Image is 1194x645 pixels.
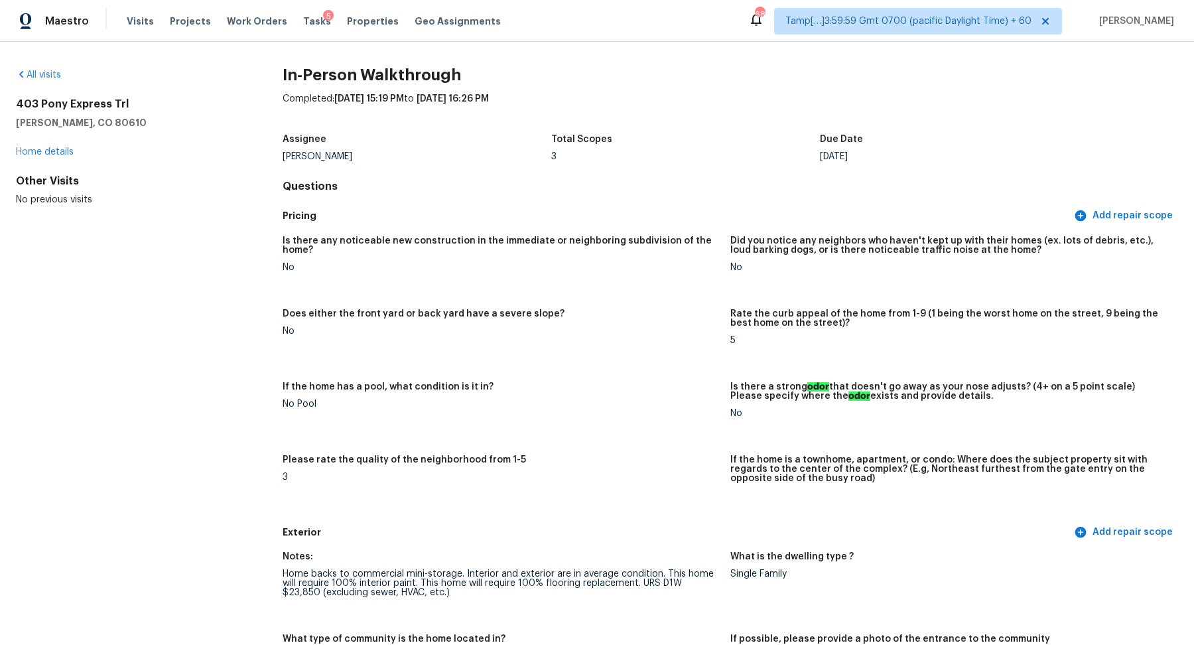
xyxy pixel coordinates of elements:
[730,336,1167,345] div: 5
[730,455,1167,483] h5: If the home is a townhome, apartment, or condo: Where does the subject property sit with regards ...
[283,263,720,272] div: No
[283,526,1071,539] h5: Exterior
[16,70,61,80] a: All visits
[730,382,1167,401] h5: Is there a strong that doesn't go away as your nose adjusts? (4+ on a 5 point scale) Please speci...
[283,68,1178,82] h2: In-Person Walkthrough
[551,152,820,161] div: 3
[283,309,564,319] h5: Does either the front yard or back yard have a severe slope?
[283,180,1178,193] h4: Questions
[347,15,399,28] span: Properties
[283,552,313,561] h5: Notes:
[283,569,720,597] div: Home backs to commercial mini-storage. Interior and exterior are in average condition. This home ...
[730,309,1167,328] h5: Rate the curb appeal of the home from 1-9 (1 being the worst home on the street, 9 being the best...
[283,399,720,409] div: No Pool
[16,116,240,129] h5: [PERSON_NAME], CO 80610
[820,152,1089,161] div: [DATE]
[334,94,404,104] span: [DATE] 15:19 PM
[303,17,331,26] span: Tasks
[730,263,1167,272] div: No
[16,195,92,204] span: No previous visits
[283,472,720,482] div: 3
[283,92,1178,127] div: Completed: to
[730,569,1167,579] div: Single Family
[16,98,240,111] h2: 403 Pony Express Trl
[785,15,1031,28] span: Tamp[…]3:59:59 Gmt 0700 (pacific Daylight Time) + 60
[730,634,1050,644] h5: If possible, please provide a photo of the entrance to the community
[283,382,494,392] h5: If the home has a pool, what condition is it in?
[1077,208,1173,224] span: Add repair scope
[417,94,489,104] span: [DATE] 16:26 PM
[1094,15,1174,28] span: [PERSON_NAME]
[283,634,505,644] h5: What type of community is the home located in?
[283,455,526,465] h5: Please rate the quality of the neighborhood from 1-5
[820,135,863,144] h5: Due Date
[755,8,764,21] div: 680
[730,236,1167,255] h5: Did you notice any neighbors who haven't kept up with their homes (ex. lots of debris, etc.), lou...
[283,135,326,144] h5: Assignee
[415,15,501,28] span: Geo Assignments
[127,15,154,28] span: Visits
[283,236,720,255] h5: Is there any noticeable new construction in the immediate or neighboring subdivision of the home?
[730,409,1167,418] div: No
[323,10,334,23] div: 5
[283,152,551,161] div: [PERSON_NAME]
[551,135,612,144] h5: Total Scopes
[1077,524,1173,541] span: Add repair scope
[283,209,1071,223] h5: Pricing
[848,392,870,401] ah_el_jm_1744356538015: odor
[1071,204,1178,228] button: Add repair scope
[16,147,74,157] a: Home details
[16,175,240,188] div: Other Visits
[807,382,829,392] ah_el_jm_1744356538015: odor
[170,15,211,28] span: Projects
[1071,520,1178,545] button: Add repair scope
[283,326,720,336] div: No
[730,552,854,561] h5: What is the dwelling type ?
[227,15,287,28] span: Work Orders
[45,15,89,28] span: Maestro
